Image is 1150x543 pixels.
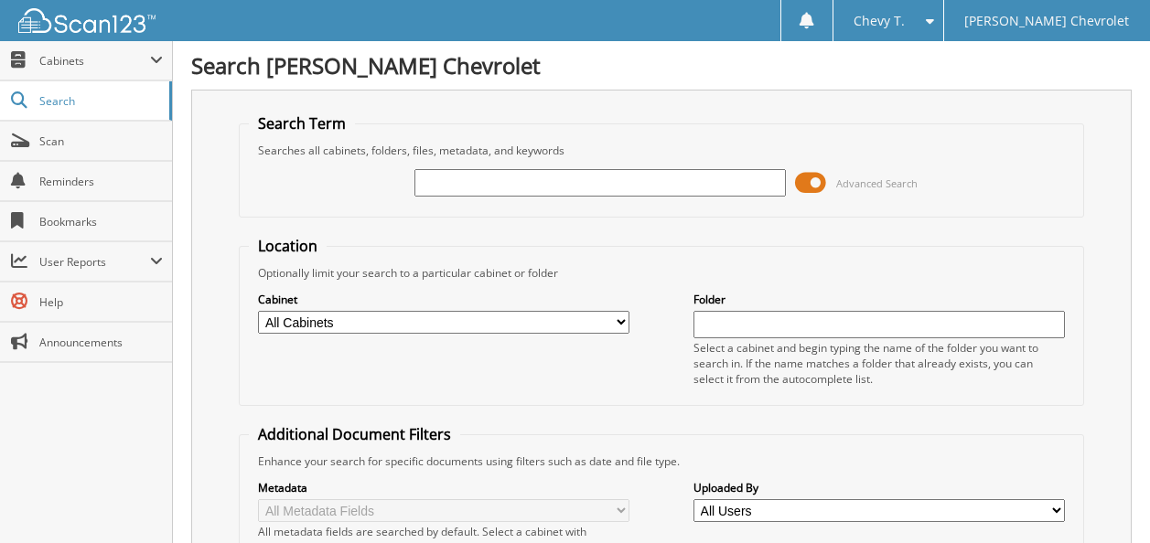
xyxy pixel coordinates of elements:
[39,214,163,229] span: Bookmarks
[39,133,163,149] span: Scan
[39,93,160,109] span: Search
[249,143,1073,158] div: Searches all cabinets, folders, files, metadata, and keywords
[39,294,163,310] span: Help
[39,254,150,270] span: User Reports
[39,335,163,350] span: Announcements
[836,176,918,190] span: Advanced Search
[693,292,1065,307] label: Folder
[693,340,1065,387] div: Select a cabinet and begin typing the name of the folder you want to search in. If the name match...
[854,16,905,27] span: Chevy T.
[249,113,355,133] legend: Search Term
[39,174,163,189] span: Reminders
[249,265,1073,281] div: Optionally limit your search to a particular cabinet or folder
[249,236,327,256] legend: Location
[191,50,1132,80] h1: Search [PERSON_NAME] Chevrolet
[18,8,156,33] img: scan123-logo-white.svg
[249,424,460,444] legend: Additional Document Filters
[964,16,1129,27] span: [PERSON_NAME] Chevrolet
[39,53,150,69] span: Cabinets
[258,480,629,495] label: Metadata
[249,453,1073,469] div: Enhance your search for specific documents using filters such as date and file type.
[258,292,629,307] label: Cabinet
[693,480,1065,495] label: Uploaded By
